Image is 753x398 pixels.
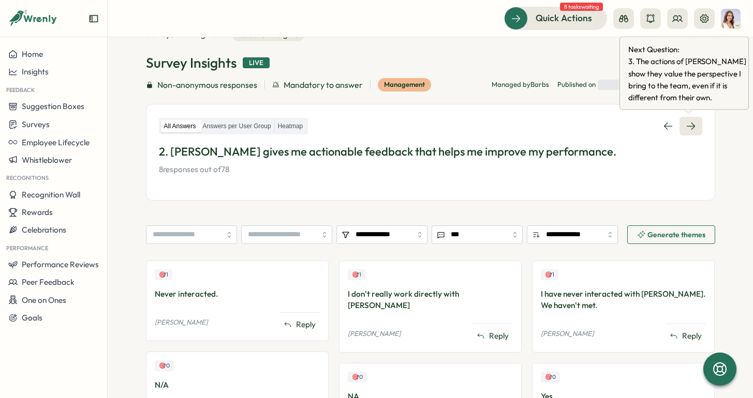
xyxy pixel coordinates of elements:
[378,78,431,91] div: Management
[22,190,80,200] span: Recognition Wall
[541,288,706,311] div: I have never interacted with [PERSON_NAME]. We haven't met.
[348,288,513,311] div: I don't really work directly with [PERSON_NAME]
[22,259,99,269] span: Performance Reviews
[22,225,66,235] span: Celebrations
[157,79,257,91] span: Non-anonymous responses
[88,13,99,24] button: Expand sidebar
[22,119,50,129] span: Surveys
[541,269,558,280] div: Upvotes
[159,164,702,175] p: 8 responses out of 78
[146,54,237,72] h1: Survey Insights
[275,120,306,133] label: Heatmap
[200,120,274,133] label: Answers per User Group
[489,330,509,342] span: Reply
[628,43,752,55] span: Next Question:
[159,144,702,160] p: 2. [PERSON_NAME] gives me actionable feedback that helps me improve my performance.
[22,49,43,59] span: Home
[243,57,270,69] div: Live
[560,3,603,11] span: 8 tasks waiting
[155,360,174,371] div: Upvotes
[155,379,320,391] div: N/A
[22,155,72,165] span: Whistleblower
[536,11,592,25] span: Quick Actions
[530,80,549,88] span: Barbs
[557,80,639,90] div: Published on
[627,225,715,244] button: Generate themes
[279,317,320,332] button: Reply
[22,137,90,147] span: Employee Lifecycle
[721,9,741,28] img: Barbs
[628,55,752,103] span: 3 . The actions of [PERSON_NAME] show they value the perspective I bring to the team, even if it ...
[22,101,84,111] span: Suggestion Boxes
[504,7,607,29] button: Quick Actions
[22,295,66,305] span: One on Ones
[284,79,363,91] span: Mandatory to answer
[155,269,172,280] div: Upvotes
[682,330,702,342] span: Reply
[348,372,367,382] div: Upvotes
[22,313,42,323] span: Goals
[155,318,208,327] p: [PERSON_NAME]
[161,120,199,133] label: All Answers
[296,319,316,330] span: Reply
[666,328,706,344] button: Reply
[22,207,53,217] span: Rewards
[348,269,365,280] div: Upvotes
[647,231,705,238] span: Generate themes
[22,67,49,76] span: Insights
[473,328,513,344] button: Reply
[541,329,594,339] p: [PERSON_NAME]
[22,277,75,287] span: Peer Feedback
[155,288,320,300] div: Never interacted.
[348,329,401,339] p: [PERSON_NAME]
[541,372,560,382] div: Upvotes
[492,80,549,89] p: Managed by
